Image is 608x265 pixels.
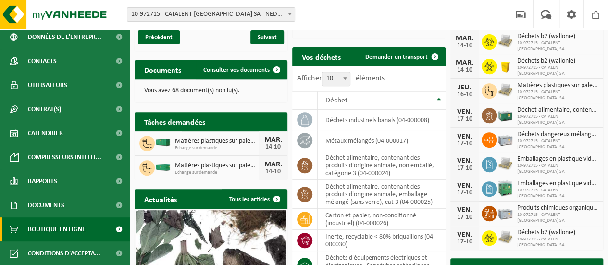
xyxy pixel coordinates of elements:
[455,157,474,165] div: VEN.
[455,35,474,42] div: MAR.
[155,163,171,171] img: HK-XC-30-GN-00
[455,231,474,239] div: VEN.
[497,229,513,245] img: LP-PA-00000-WDN-11
[175,138,259,145] span: Matières plastiques sur palettes en plastique (plaques pp alvéolaires blanc+ ps ...
[497,179,513,197] img: PB-HB-1400-HPE-GN-11
[455,108,474,116] div: VEN.
[135,112,215,131] h2: Tâches demandées
[455,189,474,196] div: 17-10
[297,75,384,82] label: Afficher éléments
[28,97,61,121] span: Contrat(s)
[175,145,259,151] span: Echange sur demande
[144,88,278,94] p: Vous avez 68 document(s) non lu(s).
[155,138,171,147] img: HK-XA-40-GN-00
[497,33,513,49] img: LP-PA-00000-WDN-11
[322,72,350,86] span: 10
[196,60,286,79] a: Consulter vos documents
[318,180,445,209] td: déchet alimentaire, contenant des produits d'origine animale, emballage mélangé (sans verre), cat...
[28,49,57,73] span: Contacts
[497,82,513,98] img: LP-PA-00000-WDN-11
[28,121,63,145] span: Calendrier
[517,33,598,40] span: Déchets b2 (wallonie)
[28,193,64,217] span: Documents
[203,67,270,73] span: Consulter vos documents
[318,230,445,251] td: inerte, recyclable < 80% briquaillons (04-000030)
[517,40,598,52] span: 10-972715 - CATALENT [GEOGRAPHIC_DATA] SA
[455,133,474,140] div: VEN.
[263,168,283,175] div: 14-10
[322,72,350,86] span: 10
[325,97,347,104] span: Déchet
[250,30,284,44] span: Suivant
[28,169,57,193] span: Rapports
[318,209,445,230] td: carton et papier, non-conditionné (industriel) (04-000026)
[455,84,474,91] div: JEU.
[28,25,101,49] span: Données de l'entrepr...
[517,229,598,237] span: Déchets b2 (wallonie)
[455,182,474,189] div: VEN.
[263,136,283,144] div: MAR.
[455,116,474,123] div: 17-10
[127,7,295,22] span: 10-972715 - CATALENT BELGIUM SA - NEDER-OVER-HEEMBEEK
[455,206,474,214] div: VEN.
[292,47,350,66] h2: Vos déchets
[455,67,474,74] div: 14-10
[517,106,598,114] span: Déchet alimentaire, contenant des produits d'origine animale, emballage mélangé ...
[127,8,295,21] span: 10-972715 - CATALENT BELGIUM SA - NEDER-OVER-HEEMBEEK
[517,89,598,101] span: 10-972715 - CATALENT [GEOGRAPHIC_DATA] SA
[497,131,513,147] img: PB-LB-0680-HPE-GY-11
[517,163,598,175] span: 10-972715 - CATALENT [GEOGRAPHIC_DATA] SA
[135,60,191,79] h2: Documents
[497,155,513,172] img: LP-PA-00000-WDN-11
[517,139,598,150] span: 10-972715 - CATALENT [GEOGRAPHIC_DATA] SA
[455,214,474,221] div: 17-10
[455,140,474,147] div: 17-10
[358,47,445,66] a: Demander un transport
[497,204,513,221] img: PB-LB-0680-HPE-GY-11
[497,57,513,74] img: LP-SB-00050-HPE-22
[517,155,598,163] span: Emballages en plastique vides souillés par des substances dangereuses
[318,151,445,180] td: déchet alimentaire, contenant des produits d'origine animale, non emballé, catégorie 3 (04-000024)
[517,188,598,199] span: 10-972715 - CATALENT [GEOGRAPHIC_DATA] SA
[517,57,598,65] span: Déchets b2 (wallonie)
[517,204,598,212] span: Produits chimiques organiques, non dangereux en petit emballage
[28,73,67,97] span: Utilisateurs
[365,54,428,60] span: Demander un transport
[135,189,186,208] h2: Actualités
[517,237,598,248] span: 10-972715 - CATALENT [GEOGRAPHIC_DATA] SA
[455,59,474,67] div: MAR.
[28,145,101,169] span: Compresseurs intelli...
[455,91,474,98] div: 16-10
[318,110,445,130] td: déchets industriels banals (04-000008)
[517,82,598,89] span: Matières plastiques sur palettes en plastique (plaques pp alvéolaires blanc+ ps ...
[517,65,598,76] span: 10-972715 - CATALENT [GEOGRAPHIC_DATA] SA
[222,189,286,209] a: Tous les articles
[455,239,474,245] div: 17-10
[175,162,259,170] span: Matières plastiques sur palettes en plastique (plaques pp alvéolaires blanc+ ps ...
[263,144,283,151] div: 14-10
[318,130,445,151] td: métaux mélangés (04-000017)
[497,106,513,123] img: PB-LB-0680-HPE-GN-01
[138,30,180,44] span: Précédent
[263,161,283,168] div: MAR.
[175,170,259,176] span: Echange sur demande
[455,165,474,172] div: 17-10
[28,217,86,241] span: Boutique en ligne
[517,114,598,126] span: 10-972715 - CATALENT [GEOGRAPHIC_DATA] SA
[517,180,598,188] span: Emballages en plastique vides souillés par des substances dangereuses
[517,131,598,139] span: Déchets dangereux mélangés : non adr
[455,42,474,49] div: 14-10
[517,212,598,224] span: 10-972715 - CATALENT [GEOGRAPHIC_DATA] SA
